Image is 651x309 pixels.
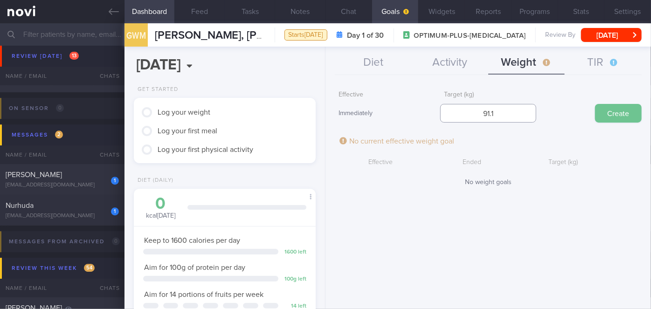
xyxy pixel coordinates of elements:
div: 100 g left [283,276,306,283]
input: 68.7 [440,104,536,123]
button: Weight [488,51,565,75]
button: Create [595,104,642,123]
span: Nurhuda [6,202,34,209]
span: Aim for 100g of protein per day [144,264,245,271]
div: No current effective weight goal [335,134,642,148]
div: Ended [426,154,518,172]
button: Diet [335,51,411,75]
div: 1 [111,207,119,215]
div: Chats [87,279,125,297]
div: Diet (Daily) [134,177,173,184]
div: 1600 left [283,249,306,256]
span: 0 [56,104,64,112]
span: 0 [112,237,120,245]
span: [PERSON_NAME] [6,171,62,179]
button: [DATE] [581,28,642,42]
button: TIR [565,51,641,75]
div: Messages from Archived [7,235,122,248]
div: Immediately [335,104,431,124]
span: [PERSON_NAME], [PERSON_NAME] [155,30,334,41]
div: Messages [9,129,65,141]
div: Starts [DATE] [284,29,327,41]
span: [PERSON_NAME] [6,69,62,76]
span: Aim for 14 portions of fruits per week [144,291,263,298]
span: OPTIMUM-PLUS-[MEDICAL_DATA] [414,31,526,41]
span: Review By [545,31,575,40]
div: Review this week [9,262,97,275]
div: 1 [111,177,119,185]
div: No weight goals [335,179,642,187]
div: Target (kg) [518,154,609,172]
div: On sensor [7,102,66,115]
div: [EMAIL_ADDRESS][DOMAIN_NAME] [6,48,119,55]
div: [EMAIL_ADDRESS][DOMAIN_NAME] [6,79,119,86]
span: Keep to 1600 calories per day [144,237,240,244]
div: [EMAIL_ADDRESS][DOMAIN_NAME] [6,182,119,189]
div: Get Started [134,86,178,93]
button: Activity [412,51,488,75]
div: Effective [335,154,426,172]
div: GWM [122,18,150,54]
strong: Day 1 of 30 [347,31,384,40]
div: kcal [DATE] [143,196,178,220]
div: 0 [143,196,178,212]
div: [EMAIL_ADDRESS][DOMAIN_NAME] [6,213,119,220]
span: 54 [84,264,95,272]
div: Chats [87,145,125,164]
span: 2 [55,130,63,138]
label: Target (kg) [444,91,533,99]
label: Effective [339,91,427,99]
